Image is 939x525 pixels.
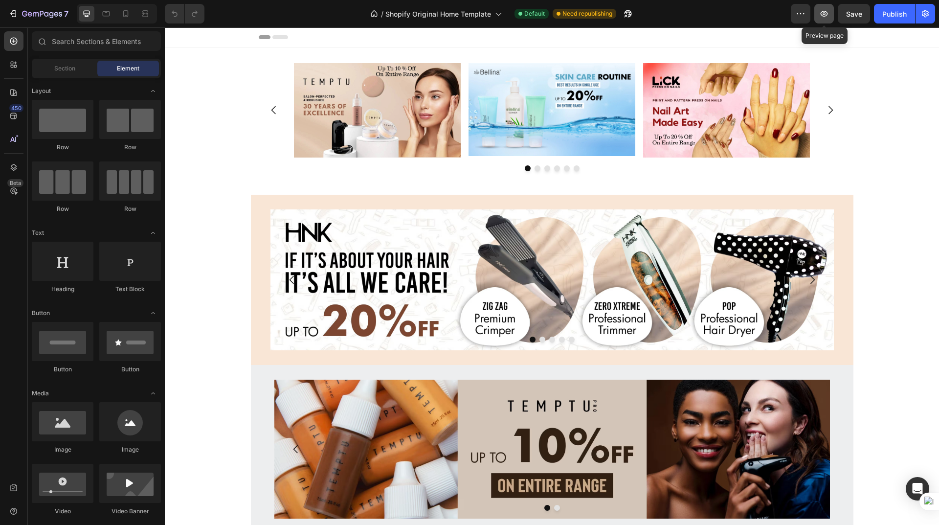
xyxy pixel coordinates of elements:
img: gempages_581492153599918675-999deca4-747b-4581-8090-8faf96bff1e4.webp [478,36,645,130]
span: Need republishing [562,9,612,18]
div: Heading [32,285,93,294]
button: Carousel Next Arrow [630,408,657,435]
span: Element [117,64,139,73]
div: Row [99,205,161,213]
span: Section [54,64,75,73]
span: Toggle open [145,225,161,241]
span: Toggle open [145,305,161,321]
div: Image [99,445,161,454]
span: Layout [32,87,51,95]
iframe: Design area [165,27,939,525]
span: Button [32,309,50,318]
img: gempages_581492153599918675-a1d2faaa-264a-4c70-a1c4-10934bcb4723.avif [110,352,665,491]
button: Dot [375,309,380,315]
button: Dot [399,138,405,144]
button: Carousel Next Arrow [652,69,679,96]
button: Dot [384,309,390,315]
div: Open Intercom Messenger [906,477,929,501]
button: Dot [394,309,400,315]
button: Carousel Back Arrow [113,239,141,266]
span: Media [32,389,49,398]
input: Search Sections & Elements [32,31,161,51]
div: Text Block [99,285,161,294]
div: 450 [9,104,23,112]
button: 7 [4,4,73,23]
div: Button [99,365,161,374]
div: Row [32,205,93,213]
div: Video Banner [99,507,161,516]
span: Text [32,228,44,237]
p: 7 [64,8,68,20]
button: Dot [409,138,415,144]
button: Publish [874,4,915,23]
span: Save [846,10,862,18]
button: Dot [404,309,410,315]
span: Shopify Original Home Template [385,9,491,19]
button: Carousel Next Arrow [634,239,661,266]
button: Dot [370,138,376,144]
img: gempages_581492153599918675-45d391dc-f460-4d7d-a708-2cda19037b58.avif [106,182,669,323]
div: Beta [7,179,23,187]
span: / [381,9,383,19]
button: Dot [380,138,385,144]
button: Dot [365,309,371,315]
div: Image [32,445,93,454]
div: Button [32,365,93,374]
button: Dot [389,138,395,144]
button: Dot [380,478,385,483]
div: Row [99,143,161,152]
span: Default [524,9,545,18]
div: Undo/Redo [165,4,204,23]
div: Publish [882,9,907,19]
button: Save [838,4,870,23]
div: Row [32,143,93,152]
button: Carousel Back Arrow [117,408,145,435]
span: Toggle open [145,83,161,99]
span: Toggle open [145,386,161,401]
button: Dot [360,138,366,144]
div: Video [32,507,93,516]
button: Dot [389,478,395,483]
img: gempages_581492153599918675-508531c0-27af-46c6-a2d3-759c8ed6deed.webp [304,36,470,129]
